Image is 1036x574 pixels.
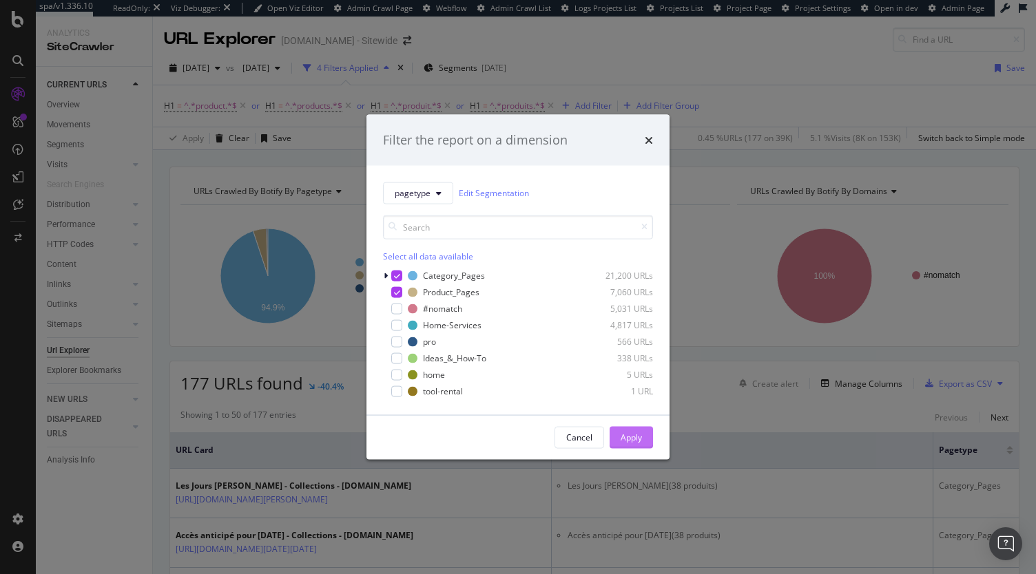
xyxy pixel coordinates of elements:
[423,319,481,331] div: Home-Services
[423,270,485,281] div: Category_Pages
[383,131,568,149] div: Filter the report on a dimension
[586,369,653,381] div: 5 URLs
[423,369,445,381] div: home
[395,187,431,199] span: pagetype
[423,286,479,298] div: Product_Pages
[621,432,642,443] div: Apply
[555,426,604,448] button: Cancel
[423,303,462,315] div: #nomatch
[366,115,670,460] div: modal
[383,250,653,262] div: Select all data available
[645,131,653,149] div: times
[566,432,592,443] div: Cancel
[586,319,653,331] div: 4,817 URLs
[586,336,653,348] div: 566 URLs
[586,303,653,315] div: 5,031 URLs
[989,527,1022,560] div: Open Intercom Messenger
[610,426,653,448] button: Apply
[586,286,653,298] div: 7,060 URLs
[586,385,653,397] div: 1 URL
[423,336,436,348] div: pro
[459,186,529,200] a: Edit Segmentation
[383,182,453,204] button: pagetype
[586,270,653,281] div: 21,200 URLs
[383,215,653,239] input: Search
[586,352,653,364] div: 338 URLs
[423,385,463,397] div: tool-rental
[423,352,486,364] div: Ideas_&_How-To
